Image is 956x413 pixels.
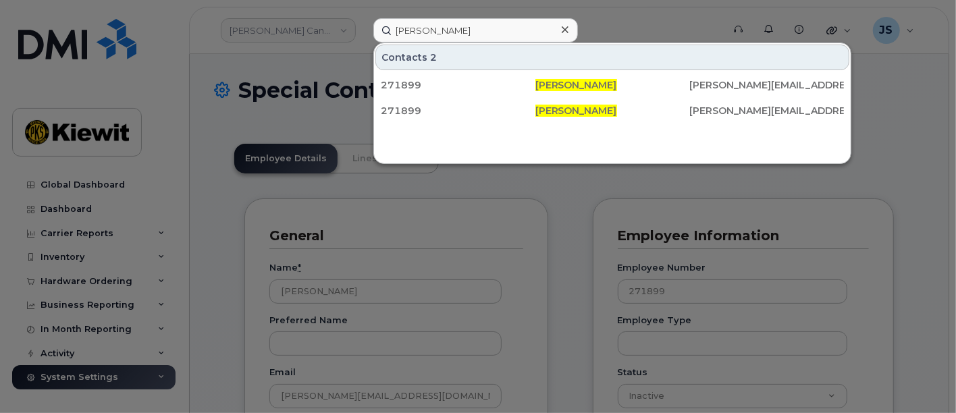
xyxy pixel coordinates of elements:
div: [PERSON_NAME][EMAIL_ADDRESS][DOMAIN_NAME] [689,104,844,117]
div: 271899 [381,78,535,92]
div: [PERSON_NAME][EMAIL_ADDRESS][DOMAIN_NAME] [689,78,844,92]
a: 271899[PERSON_NAME][PERSON_NAME][EMAIL_ADDRESS][DOMAIN_NAME] [375,99,849,123]
a: 271899[PERSON_NAME][PERSON_NAME][EMAIL_ADDRESS][DOMAIN_NAME] [375,73,849,97]
div: Contacts [375,45,849,70]
div: 271899 [381,104,535,117]
span: [PERSON_NAME] [535,79,617,91]
span: 2 [430,51,437,64]
iframe: Messenger Launcher [897,354,946,403]
span: [PERSON_NAME] [535,105,617,117]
